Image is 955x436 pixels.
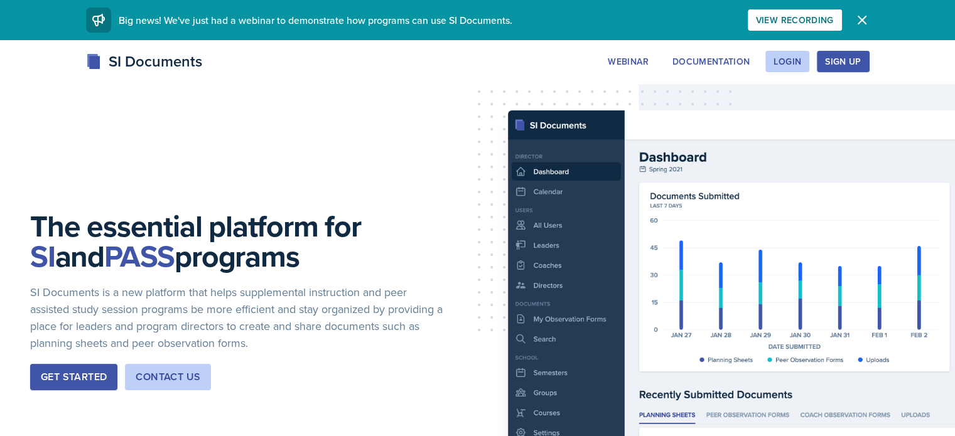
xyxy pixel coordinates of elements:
[756,15,834,25] div: View Recording
[608,56,648,66] div: Webinar
[748,9,842,31] button: View Recording
[41,370,107,385] div: Get Started
[825,56,861,66] div: Sign Up
[765,51,809,72] button: Login
[664,51,758,72] button: Documentation
[136,370,200,385] div: Contact Us
[817,51,869,72] button: Sign Up
[672,56,750,66] div: Documentation
[125,364,211,390] button: Contact Us
[600,51,656,72] button: Webinar
[119,13,512,27] span: Big news! We've just had a webinar to demonstrate how programs can use SI Documents.
[30,364,117,390] button: Get Started
[774,56,801,66] div: Login
[86,50,202,73] div: SI Documents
